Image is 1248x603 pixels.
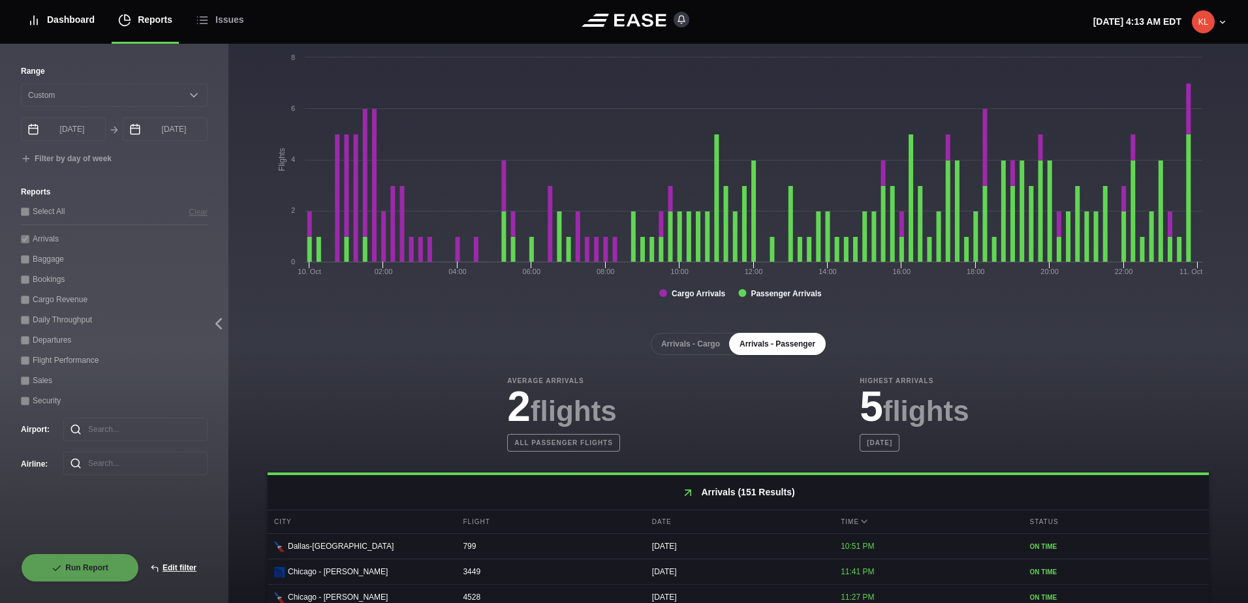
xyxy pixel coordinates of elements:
tspan: Passenger Arrivals [751,289,822,298]
div: Flight [456,510,642,533]
div: Status [1023,510,1209,533]
label: Reports [21,186,208,198]
input: Search... [63,418,208,441]
b: Highest Arrivals [860,376,969,386]
text: 14:00 [819,268,837,275]
div: City [268,510,453,533]
tspan: Flights [277,148,287,171]
h2: Arrivals (151 Results) [268,475,1209,510]
text: 06:00 [523,268,541,275]
span: flights [883,395,969,427]
b: [DATE] [860,434,899,452]
text: 20:00 [1040,268,1059,275]
label: Airport : [21,424,42,435]
button: Filter by day of week [21,154,112,164]
span: Dallas-[GEOGRAPHIC_DATA] [288,540,394,552]
span: 11:41 PM [841,567,874,576]
text: 02:00 [375,268,393,275]
div: ON TIME [1030,542,1202,551]
text: 8 [291,54,295,61]
text: 10:00 [670,268,689,275]
span: 799 [463,542,476,551]
label: Range [21,65,208,77]
text: 04:00 [448,268,467,275]
span: 4528 [463,593,480,602]
text: 22:00 [1115,268,1133,275]
h3: 5 [860,386,969,427]
button: Arrivals - Passenger [729,333,826,355]
input: Search... [63,452,208,475]
p: [DATE] 4:13 AM EDT [1093,15,1181,29]
div: [DATE] [646,559,831,584]
div: Date [646,510,831,533]
div: Time [834,510,1020,533]
tspan: 10. Oct [298,268,320,275]
b: Average Arrivals [507,376,620,386]
h3: 2 [507,386,620,427]
button: Arrivals - Cargo [651,333,730,355]
tspan: 11. Oct [1179,268,1202,275]
div: [DATE] [646,534,831,559]
tspan: Cargo Arrivals [672,289,726,298]
button: Clear [189,205,208,219]
span: 10:51 PM [841,542,874,551]
span: 11:27 PM [841,593,874,602]
text: 08:00 [597,268,615,275]
button: Edit filter [139,553,208,582]
span: Chicago - [PERSON_NAME] [288,566,388,578]
label: Airline : [21,458,42,470]
input: mm/dd/yyyy [123,117,208,141]
span: flights [531,395,617,427]
div: ON TIME [1030,567,1202,577]
text: 6 [291,104,295,112]
text: 2 [291,206,295,214]
span: Chicago - [PERSON_NAME] [288,591,388,603]
input: mm/dd/yyyy [21,117,106,141]
text: 4 [291,155,295,163]
div: ON TIME [1030,593,1202,602]
text: 16:00 [893,268,911,275]
img: 8d9eb65ae2cfb5286abbcbdb12c50e97 [1192,10,1215,33]
text: 0 [291,258,295,266]
text: 12:00 [745,268,763,275]
span: 3449 [463,567,480,576]
text: 18:00 [967,268,985,275]
b: All passenger flights [507,434,620,452]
